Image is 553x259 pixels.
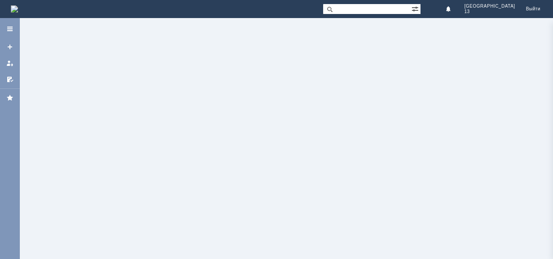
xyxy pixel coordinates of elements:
a: Мои согласования [3,72,17,87]
img: logo [11,5,18,13]
a: Перейти на домашнюю страницу [11,5,18,13]
span: [GEOGRAPHIC_DATA] [464,4,515,9]
span: 13 [464,9,515,14]
a: Мои заявки [3,56,17,70]
span: Расширенный поиск [411,4,420,13]
a: Создать заявку [3,40,17,54]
